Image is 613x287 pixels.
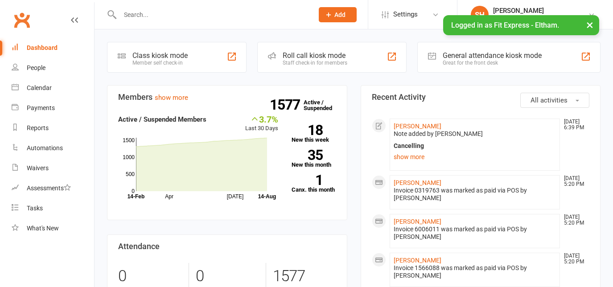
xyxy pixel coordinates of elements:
a: [PERSON_NAME] [394,179,441,186]
a: Clubworx [11,9,33,31]
button: All activities [520,93,589,108]
a: Tasks [12,198,94,218]
div: Waivers [27,164,49,172]
a: Assessments [12,178,94,198]
span: Settings [393,4,418,25]
time: [DATE] 6:39 PM [560,119,589,131]
h3: Attendance [118,242,336,251]
a: Payments [12,98,94,118]
div: Invoice 0319763 was marked as paid via POS by [PERSON_NAME] [394,187,556,202]
a: 1577Active / Suspended [304,93,343,118]
strong: 1 [292,173,323,187]
div: Class kiosk mode [132,51,188,60]
div: People [27,64,45,71]
div: Dashboard [27,44,58,51]
button: Add [319,7,357,22]
a: People [12,58,94,78]
a: 18New this week [292,125,336,143]
div: Reports [27,124,49,131]
a: 1Canx. this month [292,175,336,193]
a: Dashboard [12,38,94,58]
time: [DATE] 5:20 PM [560,176,589,187]
a: [PERSON_NAME] [394,218,441,225]
a: [PERSON_NAME] [394,257,441,264]
div: 3.7% [245,114,278,124]
div: Automations [27,144,63,152]
span: Add [334,11,346,18]
a: [PERSON_NAME] [394,123,441,130]
a: Waivers [12,158,94,178]
strong: 35 [292,148,323,162]
a: Automations [12,138,94,158]
div: Staff check-in for members [283,60,347,66]
div: Fit Express - [GEOGRAPHIC_DATA] [493,15,588,23]
div: Cancelling [394,142,556,150]
div: Note added by [PERSON_NAME] [394,130,556,138]
div: What's New [27,225,59,232]
a: What's New [12,218,94,238]
strong: 18 [292,123,323,137]
strong: 1577 [270,98,304,111]
a: show more [155,94,188,102]
button: × [582,15,598,34]
input: Search... [117,8,307,21]
time: [DATE] 5:20 PM [560,214,589,226]
h3: Recent Activity [372,93,590,102]
time: [DATE] 5:20 PM [560,253,589,265]
div: Invoice 1566088 was marked as paid via POS by [PERSON_NAME] [394,264,556,279]
div: [PERSON_NAME] [493,7,588,15]
span: Logged in as Fit Express - Eltham. [451,21,559,29]
div: Tasks [27,205,43,212]
div: Calendar [27,84,52,91]
div: General attendance kiosk mode [443,51,542,60]
a: Calendar [12,78,94,98]
div: Member self check-in [132,60,188,66]
div: Payments [27,104,55,111]
h3: Members [118,93,336,102]
div: SH [471,6,489,24]
span: All activities [531,96,568,104]
div: Invoice 6006011 was marked as paid via POS by [PERSON_NAME] [394,225,556,241]
strong: Active / Suspended Members [118,115,206,123]
div: Assessments [27,184,71,192]
div: Great for the front desk [443,60,542,66]
a: show more [394,151,556,163]
div: Last 30 Days [245,114,278,133]
a: 35New this month [292,150,336,168]
div: Roll call kiosk mode [283,51,347,60]
a: Reports [12,118,94,138]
